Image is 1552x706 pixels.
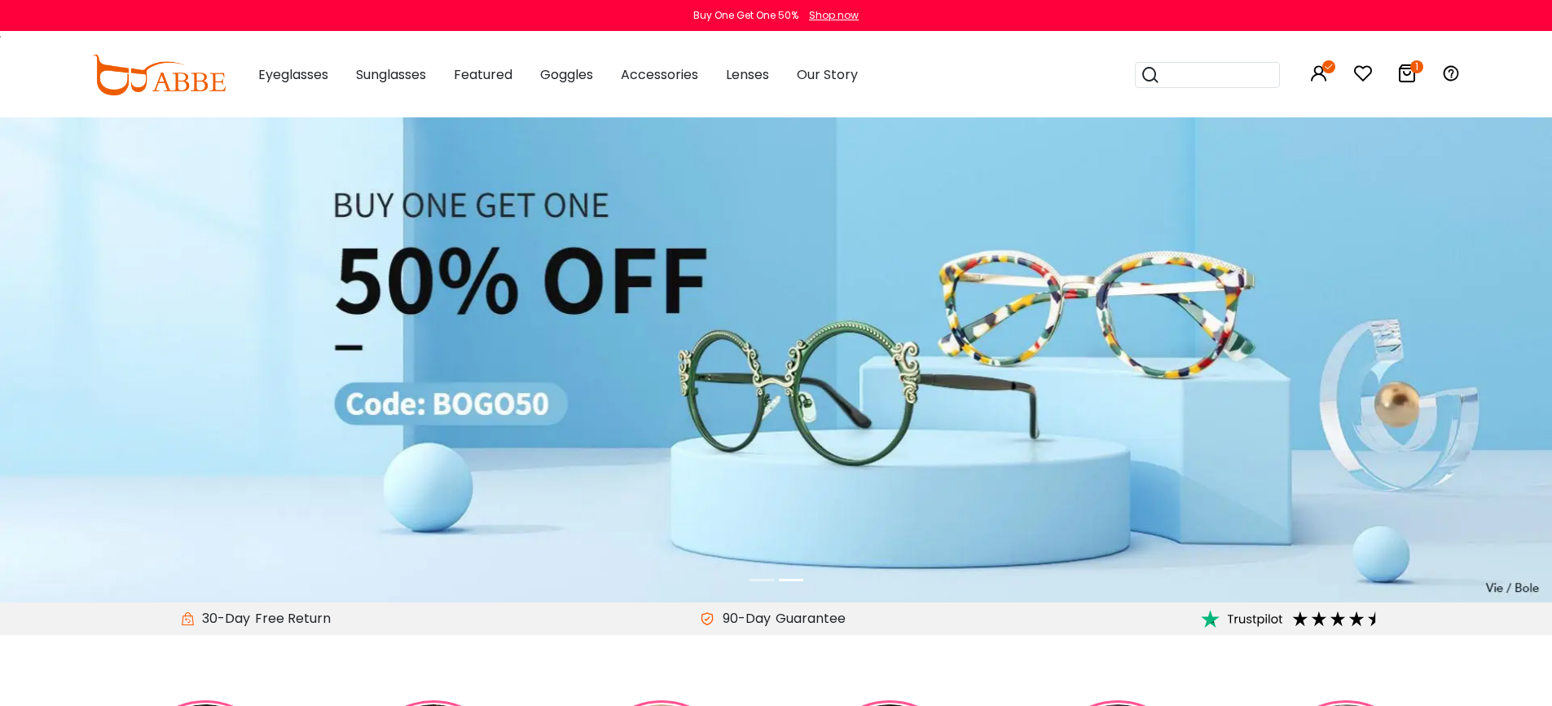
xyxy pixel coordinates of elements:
span: Goggles [540,65,593,84]
div: Guarantee [771,609,851,629]
div: Shop now [809,8,859,23]
i: 1 [1410,60,1423,73]
img: abbeglasses.com [92,55,226,95]
div: Buy One Get One 50% [693,8,798,23]
span: Lenses [726,65,769,84]
span: Accessories [621,65,698,84]
span: Our Story [797,65,858,84]
span: Eyeglasses [258,65,328,84]
div: Free Return [250,609,336,629]
span: Sunglasses [356,65,426,84]
span: Featured [454,65,512,84]
a: Shop now [801,8,859,22]
span: 30-Day [194,609,250,629]
a: 1 [1397,67,1417,86]
span: 90-Day [714,609,771,629]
